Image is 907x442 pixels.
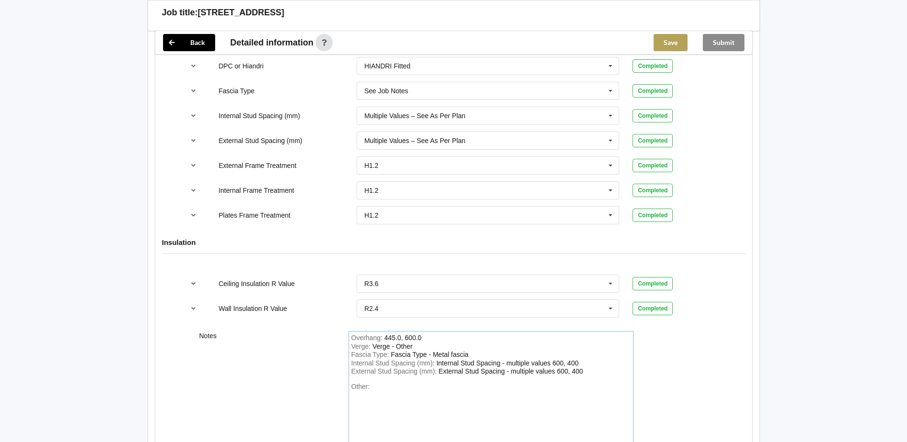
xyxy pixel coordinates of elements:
div: Completed [633,159,673,172]
span: Detailed information [230,38,314,47]
div: Completed [633,277,673,290]
div: HIANDRI Fitted [364,63,410,69]
button: Save [654,34,688,51]
button: reference-toggle [184,182,203,199]
h3: [STREET_ADDRESS] [198,7,284,18]
label: External Stud Spacing (mm) [219,137,302,144]
label: DPC or Hiandri [219,62,263,70]
button: reference-toggle [184,157,203,174]
div: Completed [633,184,673,197]
label: Internal Frame Treatment [219,187,294,194]
button: reference-toggle [184,107,203,124]
h4: Insulation [162,238,745,247]
div: Completed [633,84,673,98]
span: Overhang : [351,334,384,342]
label: Ceiling Insulation R Value [219,280,295,287]
div: Multiple Values – See As Per Plan [364,112,465,119]
label: Internal Stud Spacing (mm) [219,112,300,120]
div: Overhang [384,334,422,342]
label: Fascia Type [219,87,254,95]
div: Completed [633,59,673,73]
div: Completed [633,302,673,315]
span: Internal Stud Spacing (mm) : [351,359,437,367]
div: H1.2 [364,212,379,219]
button: reference-toggle [184,132,203,149]
div: Completed [633,134,673,147]
div: R3.6 [364,280,379,287]
div: Verge [372,343,413,350]
div: R2.4 [364,305,379,312]
span: Fascia Type : [351,351,391,358]
div: ExternalStudSpacing [438,367,583,375]
button: reference-toggle [184,300,203,317]
button: reference-toggle [184,82,203,99]
button: Back [163,34,215,51]
div: Completed [633,109,673,122]
label: Plates Frame Treatment [219,211,290,219]
div: H1.2 [364,187,379,194]
div: See Job Notes [364,88,408,94]
button: reference-toggle [184,207,203,224]
span: Other: [351,383,370,390]
div: FasciaType [391,351,469,358]
label: External Frame Treatment [219,162,296,169]
h3: Job title: [162,7,198,18]
div: Completed [633,209,673,222]
div: H1.2 [364,162,379,169]
span: External Stud Spacing (mm) : [351,367,439,375]
label: Wall Insulation R Value [219,305,287,312]
div: InternalStudSpacing [437,359,579,367]
div: Multiple Values – See As Per Plan [364,137,465,144]
span: Verge : [351,343,372,350]
button: reference-toggle [184,57,203,75]
button: reference-toggle [184,275,203,292]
